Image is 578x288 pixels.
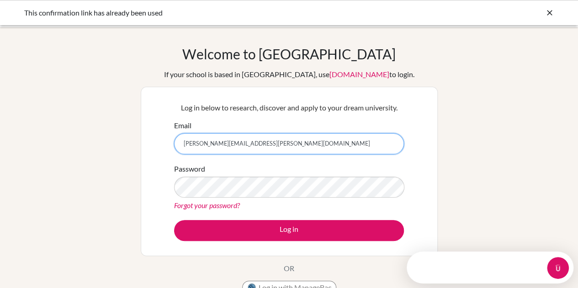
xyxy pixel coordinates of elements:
iframe: Intercom live chat [547,257,569,279]
a: Forgot your password? [174,201,240,209]
iframe: Intercom live chat discovery launcher [407,251,573,283]
button: Log in [174,220,404,241]
p: OR [284,263,294,274]
label: Email [174,120,191,131]
p: Log in below to research, discover and apply to your dream university. [174,102,404,113]
div: If your school is based in [GEOGRAPHIC_DATA], use to login. [164,69,414,80]
h1: Welcome to [GEOGRAPHIC_DATA] [182,46,396,62]
a: [DOMAIN_NAME] [329,70,389,79]
label: Password [174,163,205,174]
div: This confirmation link has already been used [24,7,417,18]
